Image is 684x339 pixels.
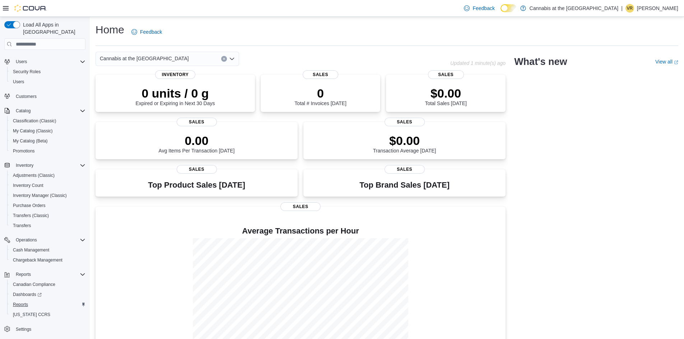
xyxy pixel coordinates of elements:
button: Users [7,77,88,87]
a: Feedback [129,25,165,39]
a: Users [10,77,27,86]
button: My Catalog (Classic) [7,126,88,136]
span: Sales [280,202,321,211]
button: Reports [7,300,88,310]
button: Users [13,57,30,66]
h3: Top Brand Sales [DATE] [359,181,450,189]
button: Catalog [1,106,88,116]
span: Inventory Manager (Classic) [13,193,67,198]
span: Inventory [155,70,195,79]
span: Customers [16,94,37,99]
span: Feedback [140,28,162,36]
a: Classification (Classic) [10,117,59,125]
span: Transfers [10,221,85,230]
p: $0.00 [373,133,436,148]
svg: External link [674,60,678,65]
span: Promotions [13,148,35,154]
span: Users [16,59,27,65]
span: Transfers (Classic) [13,213,49,218]
span: Canadian Compliance [10,280,85,289]
a: Inventory Manager (Classic) [10,191,70,200]
p: | [621,4,623,13]
span: Classification (Classic) [10,117,85,125]
input: Dark Mode [501,4,517,12]
a: Security Roles [10,67,43,76]
span: Load All Apps in [GEOGRAPHIC_DATA] [20,21,85,36]
span: Purchase Orders [13,203,46,208]
span: Operations [13,236,85,244]
span: Purchase Orders [10,201,85,210]
a: My Catalog (Beta) [10,137,51,145]
p: Updated 1 minute(s) ago [450,60,506,66]
button: [US_STATE] CCRS [7,310,88,320]
span: My Catalog (Beta) [10,137,85,145]
button: Inventory Count [7,180,88,190]
a: Inventory Count [10,181,46,190]
span: Reports [13,302,28,307]
span: My Catalog (Classic) [10,127,85,135]
div: Expired or Expiring in Next 30 Days [136,86,215,106]
div: Total # Invoices [DATE] [294,86,346,106]
span: Adjustments (Classic) [10,171,85,180]
span: Feedback [473,5,494,12]
button: Canadian Compliance [7,279,88,289]
button: Customers [1,91,88,102]
button: Inventory Manager (Classic) [7,190,88,201]
span: Cash Management [10,246,85,254]
div: Veerinder Raien [625,4,634,13]
button: Classification (Classic) [7,116,88,126]
p: [PERSON_NAME] [637,4,678,13]
button: Settings [1,324,88,334]
p: 0 [294,86,346,100]
span: Classification (Classic) [13,118,56,124]
span: Adjustments (Classic) [13,173,55,178]
span: Inventory Count [13,183,43,188]
span: VR [627,4,633,13]
div: Transaction Average [DATE] [373,133,436,154]
a: Canadian Compliance [10,280,58,289]
span: Chargeback Management [10,256,85,264]
button: Chargeback Management [7,255,88,265]
span: Inventory Manager (Classic) [10,191,85,200]
span: Inventory Count [10,181,85,190]
span: Chargeback Management [13,257,62,263]
button: Inventory [13,161,36,170]
span: Washington CCRS [10,310,85,319]
a: Transfers (Classic) [10,211,52,220]
button: Adjustments (Classic) [7,170,88,180]
span: Operations [16,237,37,243]
span: Catalog [16,108,31,114]
button: Purchase Orders [7,201,88,211]
div: Total Sales [DATE] [425,86,466,106]
button: Cash Management [7,245,88,255]
a: Cash Management [10,246,52,254]
span: [US_STATE] CCRS [13,312,50,317]
span: Security Roles [13,69,41,75]
p: $0.00 [425,86,466,100]
span: Reports [13,270,85,279]
button: Security Roles [7,67,88,77]
button: Inventory [1,160,88,170]
span: Dashboards [10,290,85,299]
span: Dashboards [13,292,42,297]
button: Operations [13,236,40,244]
a: Promotions [10,147,38,155]
span: Sales [177,165,217,174]
h3: Top Product Sales [DATE] [148,181,245,189]
span: Reports [10,300,85,309]
span: Sales [385,118,425,126]
span: Sales [385,165,425,174]
span: Settings [13,325,85,334]
button: Reports [13,270,34,279]
h1: Home [96,23,124,37]
p: Cannabis at the [GEOGRAPHIC_DATA] [530,4,619,13]
a: Dashboards [7,289,88,300]
button: Promotions [7,146,88,156]
button: Transfers [7,221,88,231]
a: Chargeback Management [10,256,65,264]
span: Users [10,77,85,86]
span: My Catalog (Classic) [13,128,53,134]
div: Avg Items Per Transaction [DATE] [159,133,235,154]
button: My Catalog (Beta) [7,136,88,146]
